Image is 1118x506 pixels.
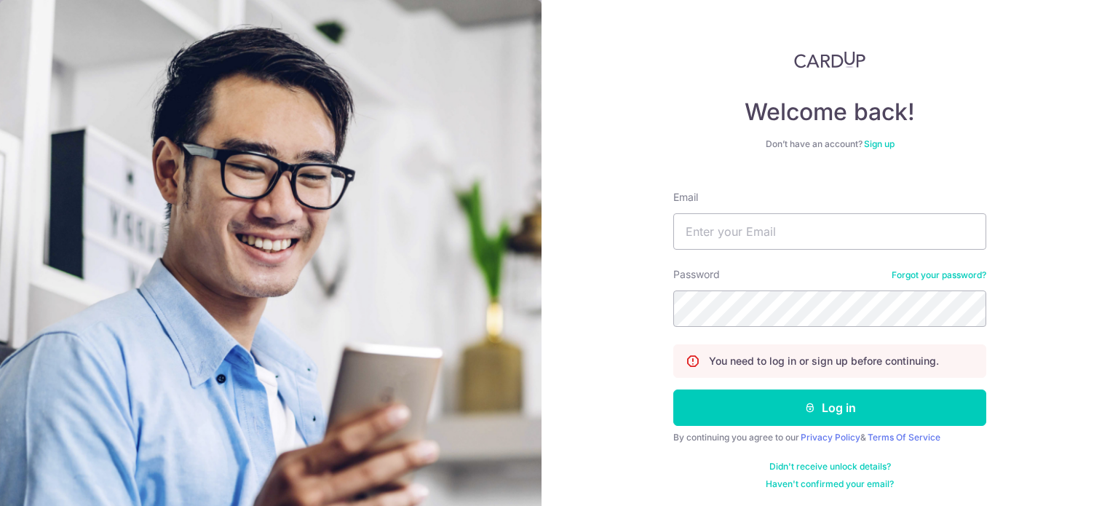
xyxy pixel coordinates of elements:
label: Email [673,190,698,205]
a: Sign up [864,138,895,149]
div: By continuing you agree to our & [673,432,986,443]
input: Enter your Email [673,213,986,250]
a: Haven't confirmed your email? [766,478,894,490]
button: Log in [673,390,986,426]
a: Terms Of Service [868,432,940,443]
h4: Welcome back! [673,98,986,127]
a: Didn't receive unlock details? [769,461,891,473]
label: Password [673,267,720,282]
img: CardUp Logo [794,51,865,68]
a: Forgot your password? [892,269,986,281]
div: Don’t have an account? [673,138,986,150]
p: You need to log in or sign up before continuing. [709,354,939,368]
a: Privacy Policy [801,432,860,443]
